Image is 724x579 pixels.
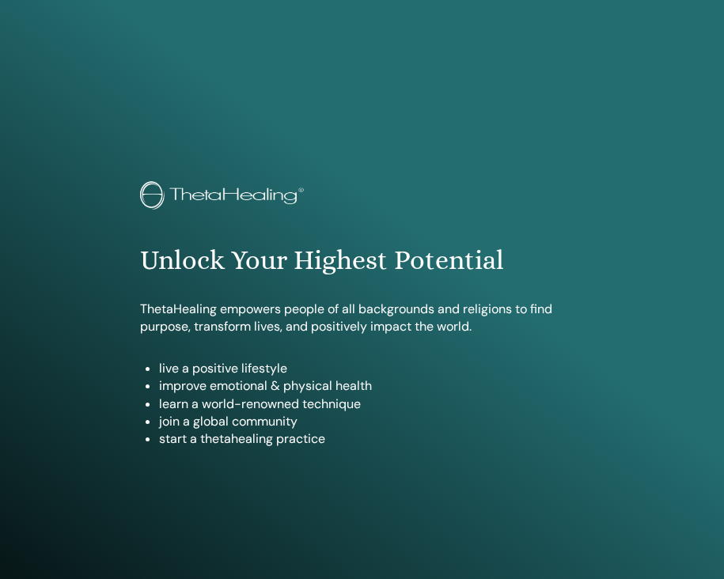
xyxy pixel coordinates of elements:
[159,413,583,430] li: join a global community
[159,360,583,377] li: live a positive lifestyle
[140,244,583,277] h1: Unlock Your Highest Potential
[159,377,583,395] li: improve emotional & physical health
[140,301,583,336] p: ThetaHealing empowers people of all backgrounds and religions to find purpose, transform lives, a...
[159,430,583,448] li: start a thetahealing practice
[159,395,583,413] li: learn a world-renowned technique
